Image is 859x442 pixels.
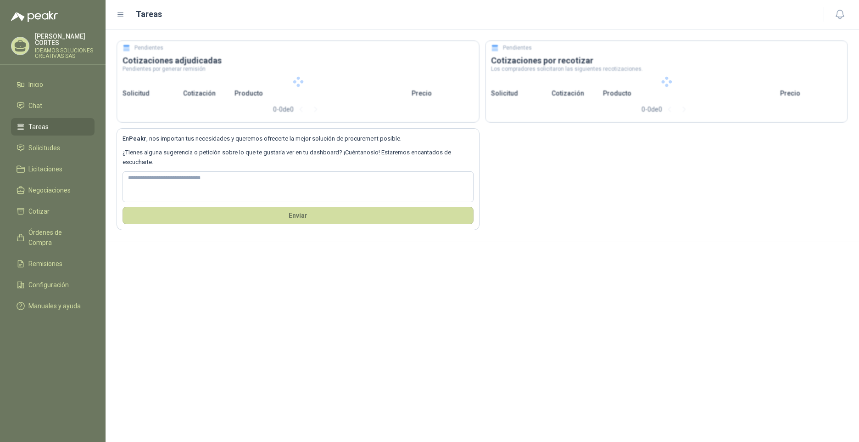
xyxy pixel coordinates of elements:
a: Inicio [11,76,95,93]
a: Cotizar [11,203,95,220]
a: Negociaciones [11,181,95,199]
button: Envíar [123,207,474,224]
span: Negociaciones [28,185,71,195]
a: Órdenes de Compra [11,224,95,251]
span: Tareas [28,122,49,132]
a: Configuración [11,276,95,294]
span: Cotizar [28,206,50,216]
a: Chat [11,97,95,114]
b: Peakr [129,135,146,142]
span: Chat [28,101,42,111]
a: Licitaciones [11,160,95,178]
h1: Tareas [136,8,162,21]
span: Órdenes de Compra [28,227,86,248]
span: Remisiones [28,259,62,269]
a: Manuales y ayuda [11,297,95,315]
a: Solicitudes [11,139,95,157]
p: ¿Tienes alguna sugerencia o petición sobre lo que te gustaría ver en tu dashboard? ¡Cuéntanoslo! ... [123,148,474,167]
img: Logo peakr [11,11,58,22]
a: Remisiones [11,255,95,272]
p: IDEAMOS SOLUCIONES CREATIVAS SAS [35,48,95,59]
span: Manuales y ayuda [28,301,81,311]
a: Tareas [11,118,95,136]
span: Solicitudes [28,143,60,153]
p: [PERSON_NAME] CORTES [35,33,95,46]
span: Inicio [28,79,43,90]
span: Licitaciones [28,164,62,174]
span: Configuración [28,280,69,290]
p: En , nos importan tus necesidades y queremos ofrecerte la mejor solución de procurement posible. [123,134,474,143]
